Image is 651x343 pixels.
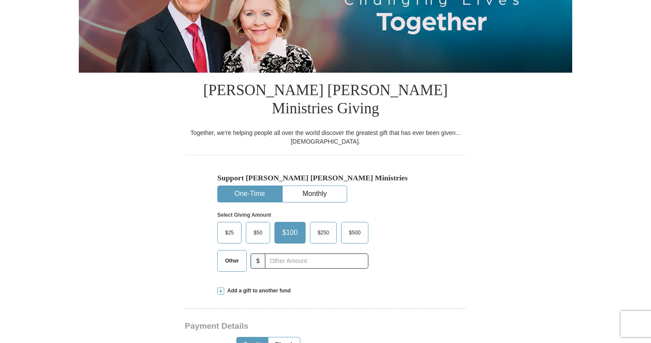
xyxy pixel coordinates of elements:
h3: Payment Details [185,321,406,331]
input: Other Amount [265,253,368,269]
span: Add a gift to another fund [224,287,291,295]
span: $25 [221,226,238,239]
strong: Select Giving Amount [217,212,271,218]
span: $250 [313,226,334,239]
span: $500 [345,226,365,239]
span: Other [221,254,243,267]
span: $ [251,253,265,269]
button: Monthly [283,186,347,202]
span: $100 [278,226,302,239]
h5: Support [PERSON_NAME] [PERSON_NAME] Ministries [217,173,434,183]
button: One-Time [218,186,282,202]
span: $50 [249,226,267,239]
div: Together, we're helping people all over the world discover the greatest gift that has ever been g... [185,128,466,146]
h1: [PERSON_NAME] [PERSON_NAME] Ministries Giving [185,73,466,128]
